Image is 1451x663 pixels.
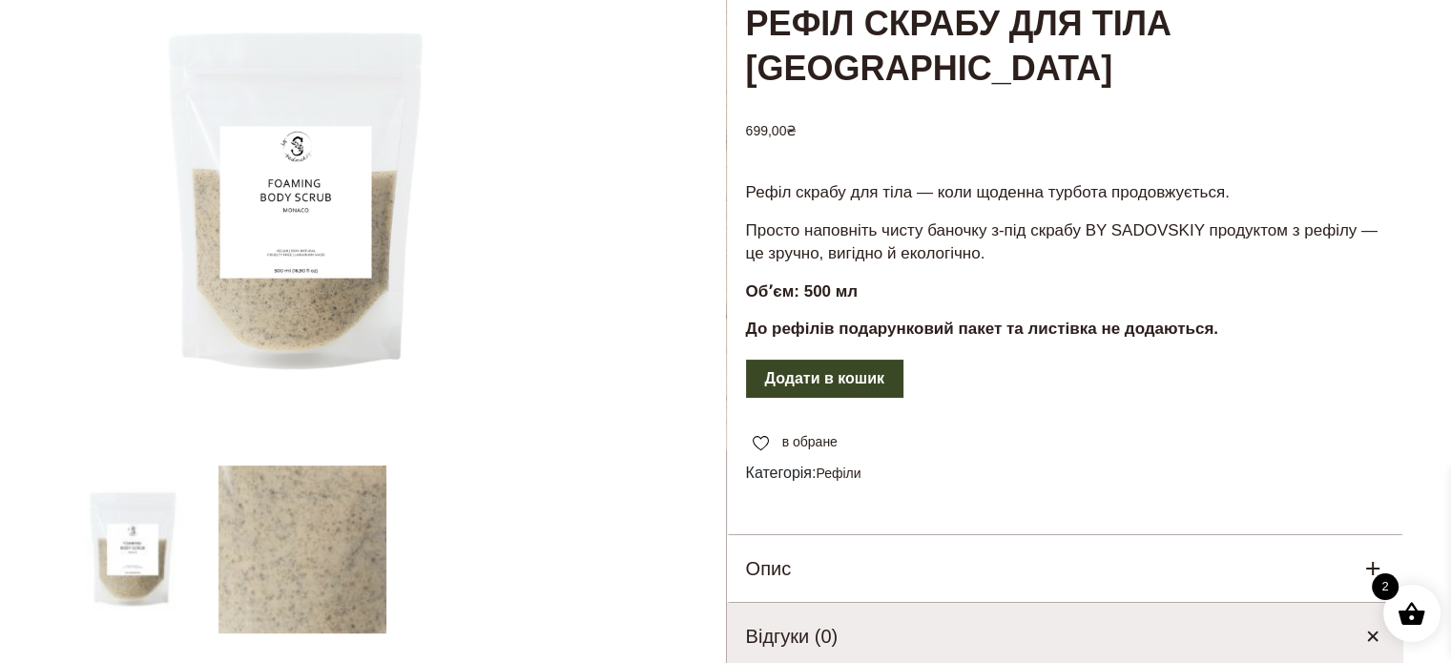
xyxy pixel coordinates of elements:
[746,432,844,452] a: в обране
[746,320,1218,338] strong: До рефілів подарунковий пакет та листівка не додаються.
[746,282,859,300] strong: Обʼєм: 500 мл
[746,622,839,651] h5: Відгуки (0)
[746,123,798,138] bdi: 699,00
[746,462,1385,485] span: Категорія:
[816,466,860,481] a: Рефіли
[753,436,769,451] img: unfavourite.svg
[786,123,797,138] span: ₴
[746,554,792,583] h5: Опис
[746,360,903,398] button: Додати в кошик
[1372,573,1399,600] span: 2
[746,219,1385,265] p: Просто наповніть чисту баночку з-під скрабу BY SADOVSKIY продуктом з рефілу — це зручно, вигідно ...
[746,181,1385,204] p: Рефіл скрабу для тіла — коли щоденна турбота продовжується.
[782,432,838,452] span: в обране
